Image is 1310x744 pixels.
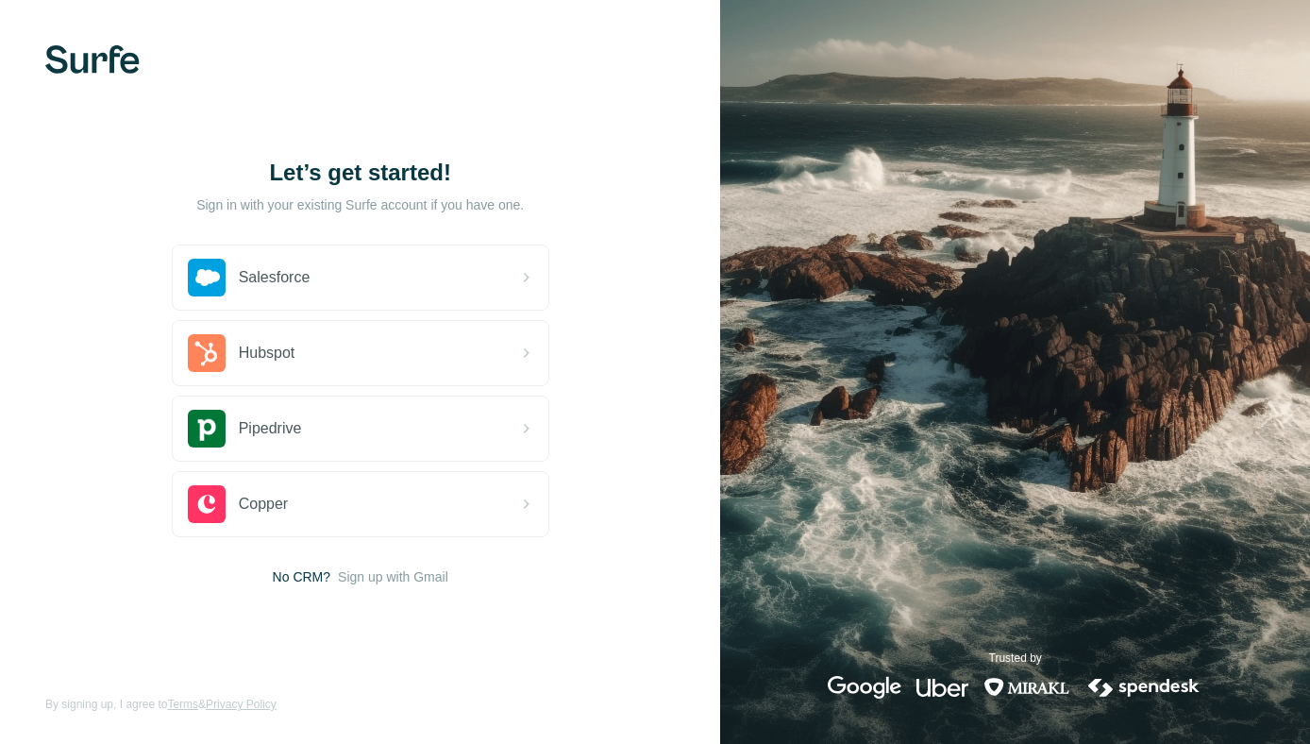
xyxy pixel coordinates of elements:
[239,493,288,516] span: Copper
[273,567,330,586] span: No CRM?
[45,45,140,74] img: Surfe's logo
[167,698,198,711] a: Terms
[1085,676,1202,699] img: spendesk's logo
[239,266,311,289] span: Salesforce
[916,676,968,699] img: uber's logo
[828,676,901,699] img: google's logo
[188,485,226,523] img: copper's logo
[196,195,524,214] p: Sign in with your existing Surfe account if you have one.
[206,698,277,711] a: Privacy Policy
[239,342,295,364] span: Hubspot
[188,259,226,296] img: salesforce's logo
[239,417,302,440] span: Pipedrive
[172,158,549,188] h1: Let’s get started!
[188,334,226,372] img: hubspot's logo
[188,410,226,448] img: pipedrive's logo
[983,676,1070,699] img: mirakl's logo
[989,650,1042,667] p: Trusted by
[45,696,277,713] span: By signing up, I agree to &
[338,567,448,586] button: Sign up with Gmail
